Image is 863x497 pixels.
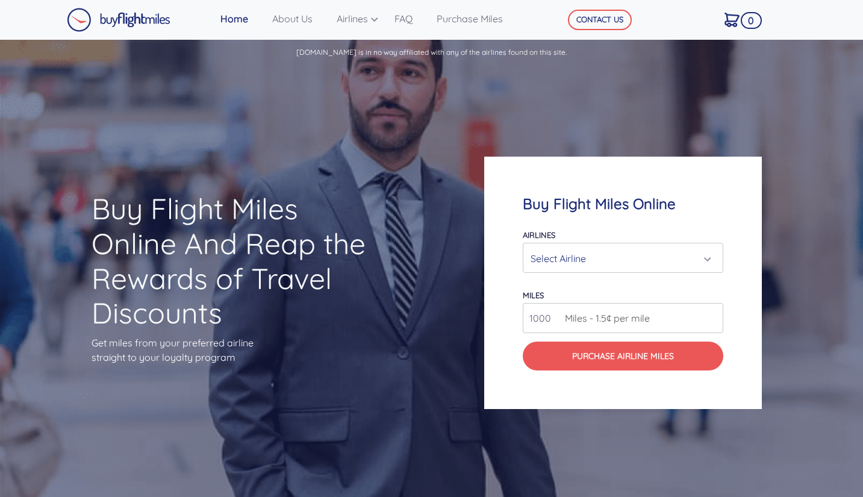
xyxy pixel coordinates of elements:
[724,13,740,27] img: Cart
[67,8,170,32] img: Buy Flight Miles Logo
[432,7,522,31] a: Purchase Miles
[523,290,544,300] label: miles
[92,336,379,364] p: Get miles from your preferred airline straight to your loyalty program
[741,12,762,29] span: 0
[390,7,432,31] a: FAQ
[559,311,650,325] span: Miles - 1.5¢ per mile
[67,5,170,35] a: Buy Flight Miles Logo
[332,7,390,31] a: Airlines
[720,7,756,32] a: 0
[568,10,632,30] button: CONTACT US
[523,195,723,213] h4: Buy Flight Miles Online
[216,7,267,31] a: Home
[523,230,555,240] label: Airlines
[92,192,379,330] h1: Buy Flight Miles Online And Reap the Rewards of Travel Discounts
[531,247,708,270] div: Select Airline
[267,7,332,31] a: About Us
[523,342,723,370] button: Purchase Airline Miles
[523,243,723,273] button: Select Airline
